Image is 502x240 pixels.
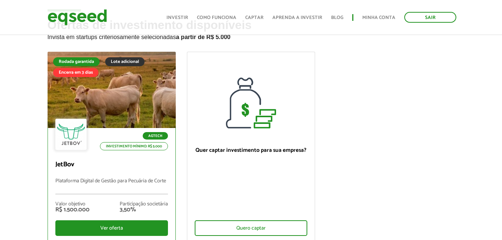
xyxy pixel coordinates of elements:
[272,15,322,20] a: Aprenda a investir
[143,132,168,140] p: Agtech
[55,161,168,169] p: JetBov
[404,12,456,23] a: Sair
[120,202,168,207] div: Participação societária
[48,7,107,27] img: EqSeed
[105,57,145,66] div: Lote adicional
[166,15,188,20] a: Investir
[55,220,168,236] div: Ver oferta
[245,15,263,20] a: Captar
[55,207,90,213] div: R$ 1.500.000
[55,178,168,194] p: Plataforma Digital de Gestão para Pecuária de Corte
[195,147,307,154] p: Quer captar investimento para sua empresa?
[331,15,343,20] a: Blog
[53,57,100,66] div: Rodada garantida
[362,15,395,20] a: Minha conta
[197,15,236,20] a: Como funciona
[120,207,168,213] div: 3,50%
[176,34,231,40] strong: a partir de R$ 5.000
[55,202,90,207] div: Valor objetivo
[48,19,455,52] h2: Ofertas de investimento disponíveis
[53,68,98,77] div: Encerra em 3 dias
[48,32,455,41] p: Invista em startups criteriosamente selecionadas
[195,220,307,236] div: Quero captar
[100,142,168,150] p: Investimento mínimo: R$ 5.000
